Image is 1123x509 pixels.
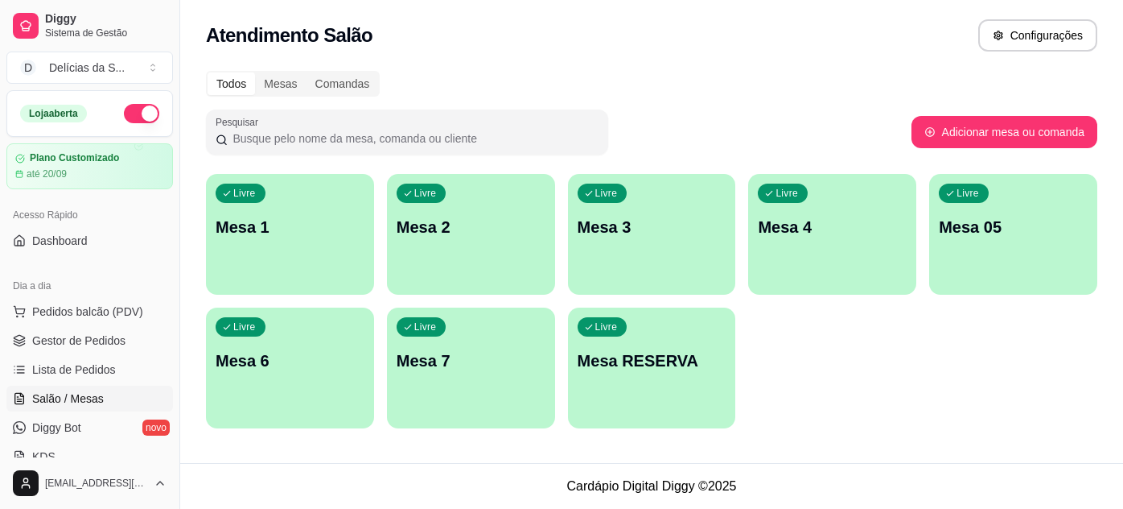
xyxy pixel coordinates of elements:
[255,72,306,95] div: Mesas
[414,187,437,200] p: Livre
[32,362,116,378] span: Lista de Pedidos
[387,308,555,428] button: LivreMesa 7
[956,187,979,200] p: Livre
[6,328,173,354] a: Gestor de Pedidos
[32,233,88,249] span: Dashboard
[206,23,372,48] h2: Atendimento Salão
[568,308,736,428] button: LivreMesa RESERVA
[30,152,119,164] article: Plano Customizado
[216,350,364,372] p: Mesa 6
[911,116,1097,148] button: Adicionar mesa ou comanda
[578,216,726,238] p: Mesa 3
[939,216,1088,238] p: Mesa 05
[20,105,87,122] div: Loja aberta
[568,174,736,295] button: LivreMesa 3
[6,143,173,189] a: Plano Customizadoaté 20/09
[20,60,36,76] span: D
[6,202,173,228] div: Acesso Rápido
[595,321,618,333] p: Livre
[208,72,255,95] div: Todos
[124,104,159,123] button: Alterar Status
[32,304,143,320] span: Pedidos balcão (PDV)
[6,228,173,254] a: Dashboard
[32,420,81,436] span: Diggy Bot
[978,19,1097,52] button: Configurações
[397,350,545,372] p: Mesa 7
[45,477,147,490] span: [EMAIL_ADDRESS][DOMAIN_NAME]
[32,449,56,465] span: KDS
[45,12,167,27] span: Diggy
[929,174,1097,295] button: LivreMesa 05
[578,350,726,372] p: Mesa RESERVA
[6,386,173,412] a: Salão / Mesas
[748,174,916,295] button: LivreMesa 4
[233,187,256,200] p: Livre
[228,130,599,147] input: Pesquisar
[32,391,104,407] span: Salão / Mesas
[27,168,67,180] article: até 20/09
[216,216,364,238] p: Mesa 1
[216,115,264,129] label: Pesquisar
[6,6,173,45] a: DiggySistema de Gestão
[775,187,798,200] p: Livre
[206,174,374,295] button: LivreMesa 1
[180,463,1123,509] footer: Cardápio Digital Diggy © 2025
[758,216,907,238] p: Mesa 4
[49,60,125,76] div: Delícias da S ...
[6,415,173,441] a: Diggy Botnovo
[233,321,256,333] p: Livre
[6,444,173,470] a: KDS
[6,273,173,299] div: Dia a dia
[6,464,173,503] button: [EMAIL_ADDRESS][DOMAIN_NAME]
[595,187,618,200] p: Livre
[306,72,379,95] div: Comandas
[387,174,555,295] button: LivreMesa 2
[32,333,125,349] span: Gestor de Pedidos
[6,299,173,325] button: Pedidos balcão (PDV)
[45,27,167,39] span: Sistema de Gestão
[397,216,545,238] p: Mesa 2
[206,308,374,428] button: LivreMesa 6
[6,52,173,84] button: Select a team
[414,321,437,333] p: Livre
[6,357,173,383] a: Lista de Pedidos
